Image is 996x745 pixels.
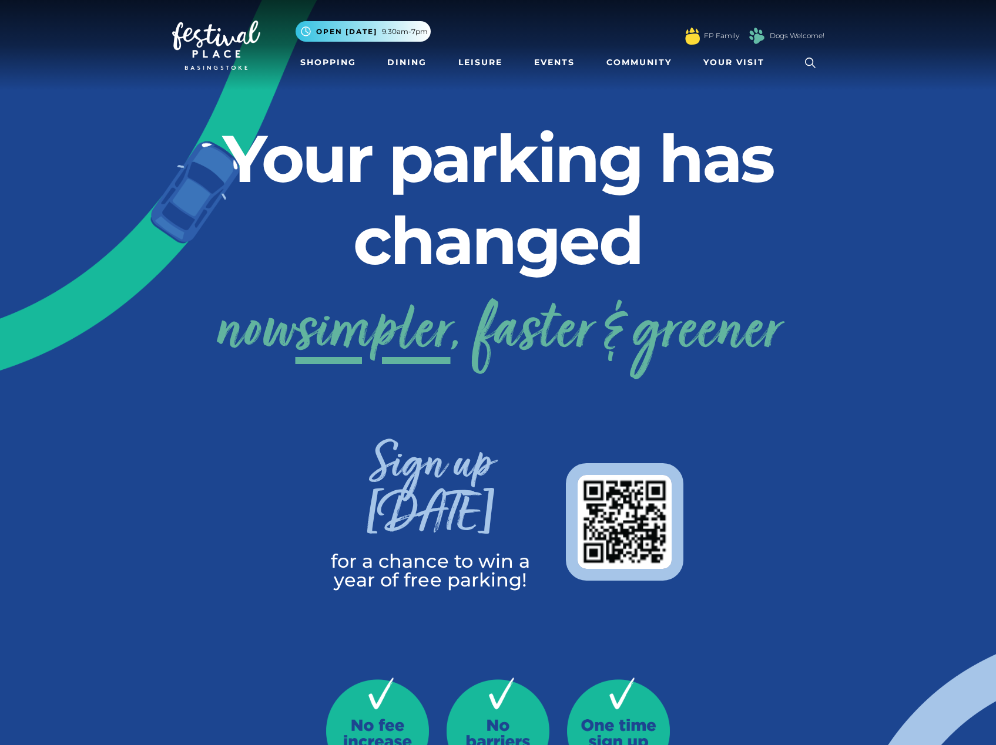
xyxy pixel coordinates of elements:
span: simpler [296,286,451,380]
a: Dining [383,52,431,73]
span: Your Visit [703,56,764,69]
span: Open [DATE] [316,26,377,37]
a: Events [529,52,579,73]
img: Festival Place Logo [172,21,260,70]
a: Leisure [454,52,507,73]
a: Community [602,52,676,73]
a: Your Visit [699,52,775,73]
button: Open [DATE] 9.30am-7pm [296,21,431,42]
a: Dogs Welcome! [770,31,824,41]
a: FP Family [704,31,739,41]
p: for a chance to win a year of free parking! [313,552,548,589]
a: Shopping [296,52,361,73]
h3: Sign up [DATE] [313,442,548,552]
h2: Your parking has changed [172,117,824,282]
a: nowsimpler, faster & greener [216,286,780,380]
span: 9.30am-7pm [382,26,428,37]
